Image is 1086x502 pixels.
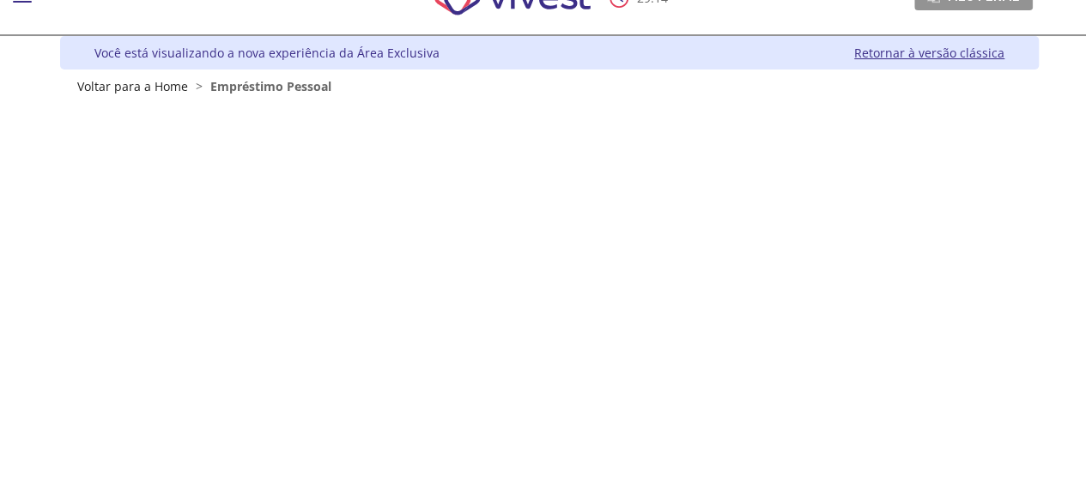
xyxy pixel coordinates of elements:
[854,45,1004,61] a: Retornar à versão clássica
[77,78,188,94] a: Voltar para a Home
[94,45,440,61] div: Você está visualizando a nova experiência da Área Exclusiva
[210,78,331,94] span: Empréstimo Pessoal
[191,78,207,94] span: >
